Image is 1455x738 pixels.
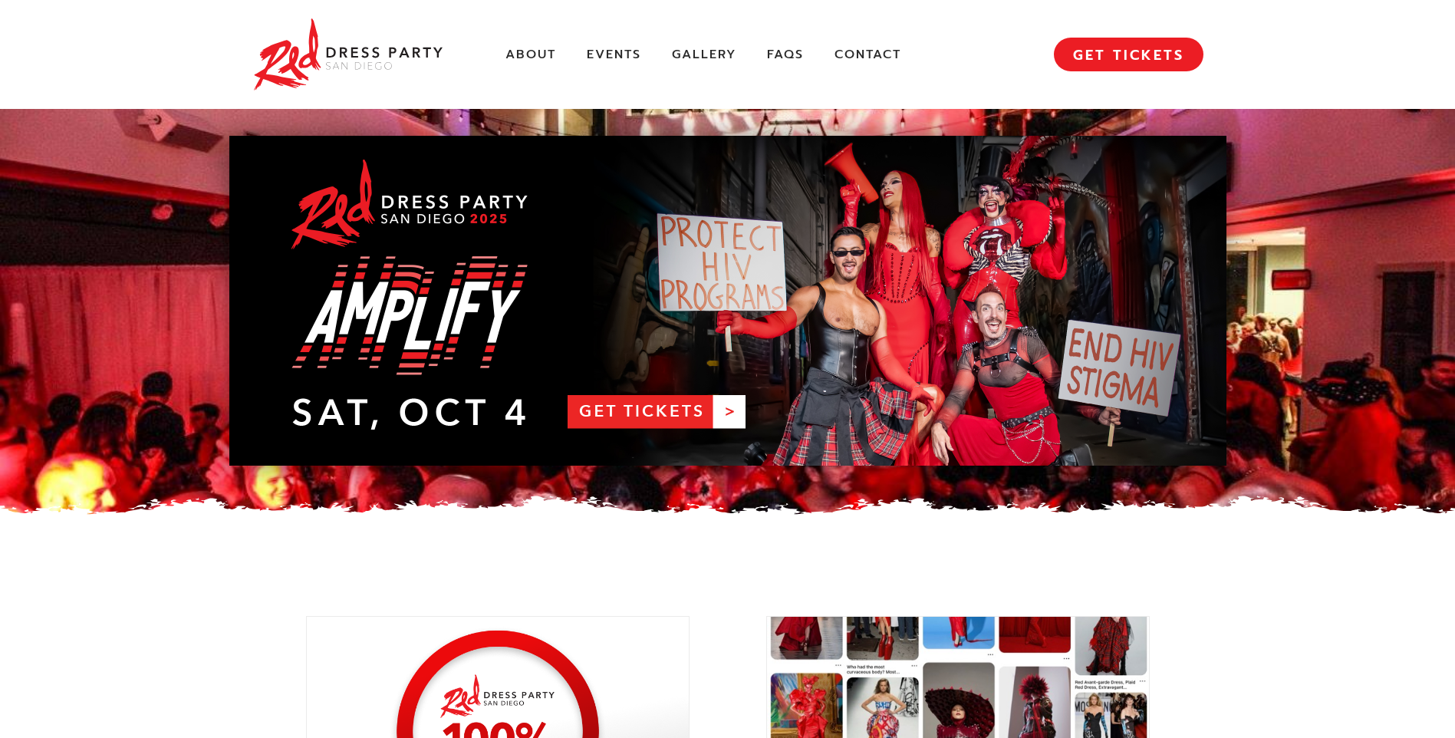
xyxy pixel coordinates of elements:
[505,47,556,63] a: About
[587,47,641,63] a: Events
[834,47,901,63] a: Contact
[252,15,444,94] img: Red Dress Party San Diego
[672,47,736,63] a: Gallery
[767,47,804,63] a: FAQs
[1054,38,1203,71] a: GET TICKETS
